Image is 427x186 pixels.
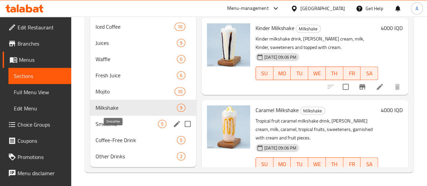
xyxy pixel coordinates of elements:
[158,121,166,127] span: 5
[175,23,185,31] div: items
[8,100,71,116] a: Edit Menu
[96,39,177,47] span: Juices
[90,67,196,83] div: Fresh Juice6
[96,152,177,160] span: Other Drinks
[326,67,343,80] button: TH
[308,67,326,80] button: WE
[8,68,71,84] a: Sections
[14,104,66,112] span: Edit Menu
[158,120,166,128] div: items
[328,69,341,78] span: TH
[177,136,185,144] div: items
[14,88,66,96] span: Full Menu View
[354,79,370,95] button: Branch-specific-item
[339,80,353,94] span: Select to update
[18,137,66,145] span: Coupons
[381,105,403,115] h6: 4000 IQD
[3,52,71,68] a: Menus
[293,69,305,78] span: TU
[175,24,185,30] span: 10
[300,107,325,115] span: Milkshake
[90,19,196,35] div: Iced Coffee10
[172,119,182,129] button: edit
[3,116,71,133] a: Choice Groups
[3,149,71,165] a: Promotions
[311,159,323,169] span: WE
[363,159,375,169] span: SA
[96,23,175,31] span: Iced Coffee
[311,69,323,78] span: WE
[90,35,196,51] div: Juices9
[3,133,71,149] a: Coupons
[276,69,288,78] span: MO
[300,107,325,115] div: Milkshake
[96,87,175,96] span: Mojito
[276,159,288,169] span: MO
[296,25,321,33] div: Milkshake
[273,67,291,80] button: MO
[389,79,405,95] button: delete
[177,40,185,46] span: 9
[18,169,66,177] span: Menu disclaimer
[346,69,358,78] span: FR
[90,148,196,164] div: Other Drinks2
[343,67,361,80] button: FR
[96,55,177,63] span: Waffle
[177,104,185,112] div: items
[90,100,196,116] div: Milkshake9
[177,71,185,79] div: items
[326,157,343,171] button: TH
[343,157,361,171] button: FR
[18,39,66,48] span: Branches
[175,87,185,96] div: items
[376,83,384,91] a: Edit menu item
[416,5,418,12] span: A
[256,67,273,80] button: SU
[291,67,308,80] button: TU
[328,159,341,169] span: TH
[259,69,271,78] span: SU
[256,105,299,115] span: Caramel Milkshake
[177,39,185,47] div: items
[3,19,71,35] a: Edit Restaurant
[96,71,177,79] span: Fresh Juice
[18,121,66,129] span: Choice Groups
[256,23,294,33] span: Kinder Milkshake
[207,23,250,67] img: Kinder Milkshake
[300,5,345,12] div: [GEOGRAPHIC_DATA]
[256,35,378,52] p: Kinder milkshake drink, [PERSON_NAME] cream, milk, Kinder, sweeteners and topped with cream.
[177,153,185,160] span: 2
[262,145,299,151] span: [DATE] 09:06 PM
[259,159,271,169] span: SU
[256,157,273,171] button: SU
[177,72,185,79] span: 6
[296,25,320,33] span: Milkshake
[256,117,378,142] p: Tropical fruit caramel milkshake drink, [PERSON_NAME] cream, milk, caramel, tropical fruits, swee...
[18,23,66,31] span: Edit Restaurant
[3,165,71,181] a: Menu disclaimer
[90,116,196,132] div: Smoothie5edit
[19,56,66,64] span: Menus
[96,136,177,144] span: Coffee-Free Drink
[361,67,378,80] button: SA
[18,153,66,161] span: Promotions
[363,69,375,78] span: SA
[90,132,196,148] div: Coffee-Free Drink5
[273,157,291,171] button: MO
[381,23,403,33] h6: 4000 IQD
[8,84,71,100] a: Full Menu View
[227,4,269,12] div: Menu-management
[90,51,196,67] div: Waffle0
[207,105,250,149] img: Caramel Milkshake
[96,120,158,128] span: Smoothie
[293,159,305,169] span: TU
[177,56,185,62] span: 0
[177,137,185,143] span: 5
